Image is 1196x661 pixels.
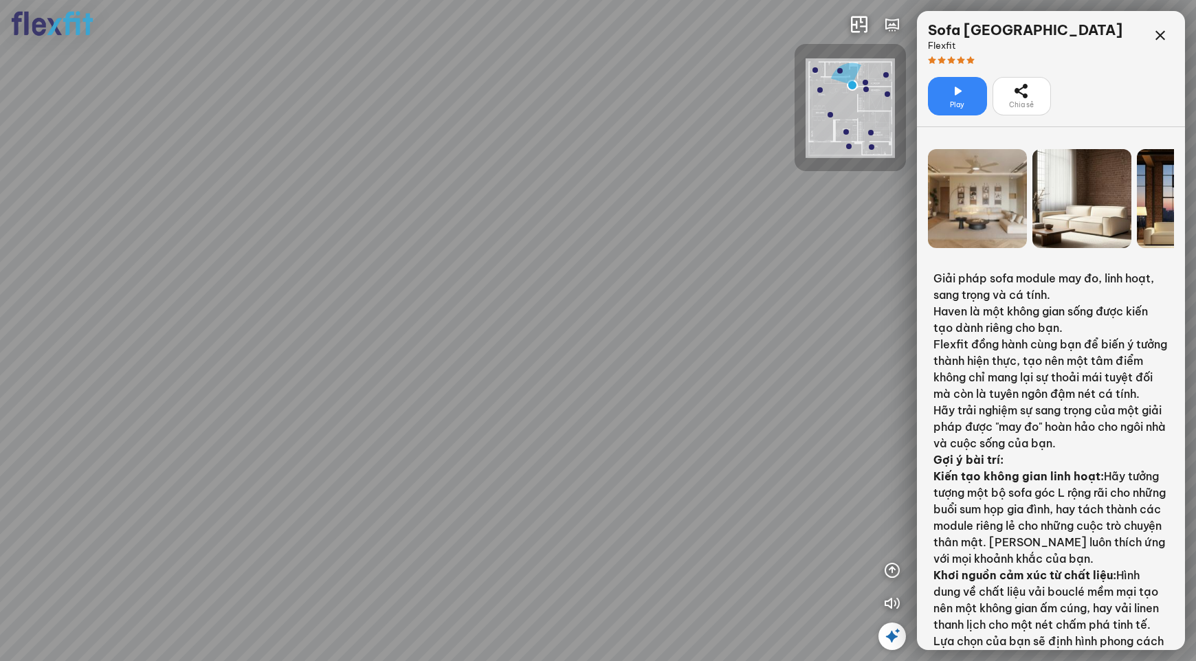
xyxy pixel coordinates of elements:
[11,11,93,36] img: logo
[957,56,965,65] span: star
[806,58,895,158] img: Flexfit_Apt1_M__JKL4XAWR2ATG.png
[966,56,975,65] span: star
[928,38,1122,52] div: Flexfit
[928,56,936,65] span: star
[947,56,955,65] span: star
[938,56,946,65] span: star
[950,100,964,111] span: Play
[933,568,1116,582] strong: Khơi nguồn cảm xúc từ chất liệu:
[933,469,1104,483] strong: Kiến tạo không gian linh hoạt:
[933,303,1169,451] p: Haven là một không gian sống được kiến tạo dành riêng cho bạn. Flexfit đồng hành cùng bạn để biến...
[933,453,1004,467] strong: Gợi ý bài trí:
[928,22,1122,38] div: Sofa [GEOGRAPHIC_DATA]
[933,468,1169,567] li: Hãy tưởng tượng một bộ sofa góc L rộng rãi cho những buổi sum họp gia đình, hay tách thành các mo...
[933,270,1169,303] p: Giải pháp sofa module may đo, linh hoạt, sang trọng và cá tính.
[1009,100,1034,111] span: Chia sẻ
